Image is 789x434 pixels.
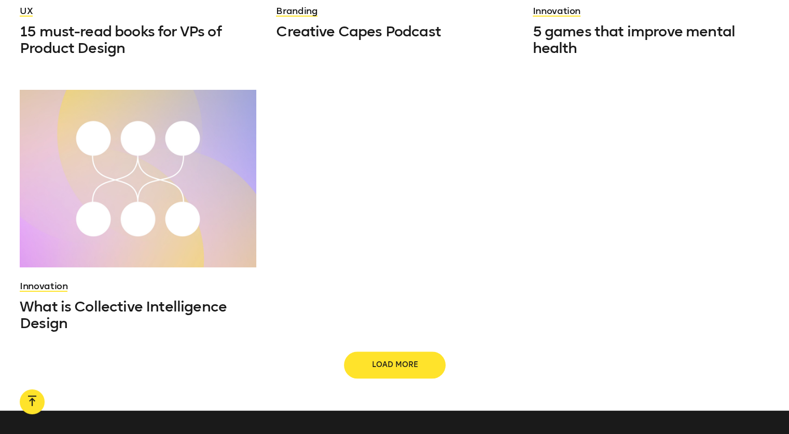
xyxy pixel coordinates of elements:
[20,23,256,57] a: 15 must-read books for VPs of Product Design
[533,23,735,57] span: 5 games that improve mental health
[533,5,580,17] a: Innovation
[20,5,33,17] a: UX
[345,352,445,377] button: Load more
[533,23,769,57] a: 5 games that improve mental health
[362,360,428,370] span: Load more
[276,23,441,40] span: Creative Capes Podcast
[20,23,222,57] span: 15 must-read books for VPs of Product Design
[20,299,256,332] a: What is Collective Intelligence Design
[20,280,67,292] a: Innovation
[276,23,513,40] a: Creative Capes Podcast
[276,5,317,17] a: Branding
[20,298,227,332] span: What is Collective Intelligence Design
